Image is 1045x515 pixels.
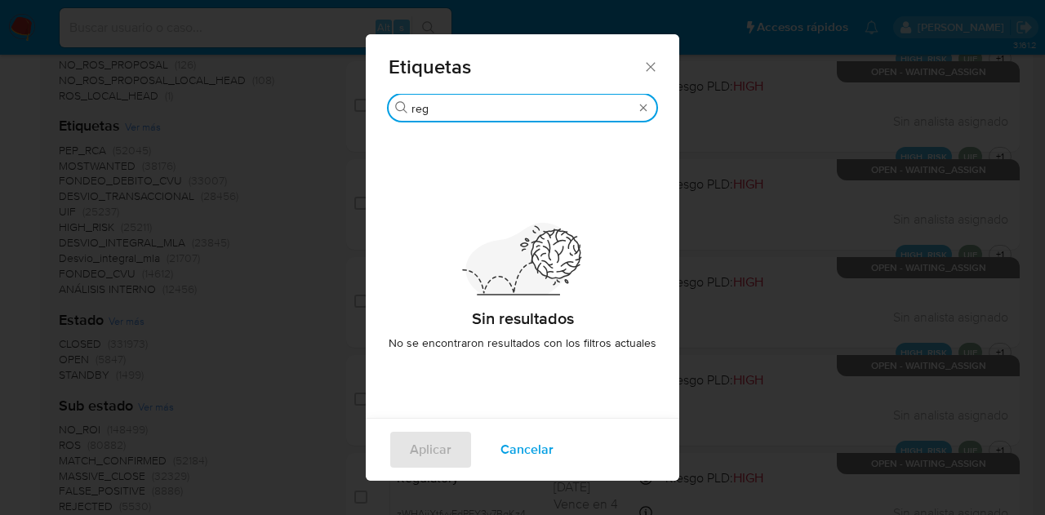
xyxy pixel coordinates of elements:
button: Cancelar [479,430,575,469]
span: Cancelar [500,432,554,468]
span: No se encontraron resultados con los filtros actuales [389,335,656,350]
button: Buscar [395,101,408,114]
span: Etiquetas [389,57,643,77]
h2: Sin resultados [472,309,574,329]
button: Cerrar [643,59,657,73]
button: Borrar [637,101,650,114]
input: Buscar filtro [411,101,634,116]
